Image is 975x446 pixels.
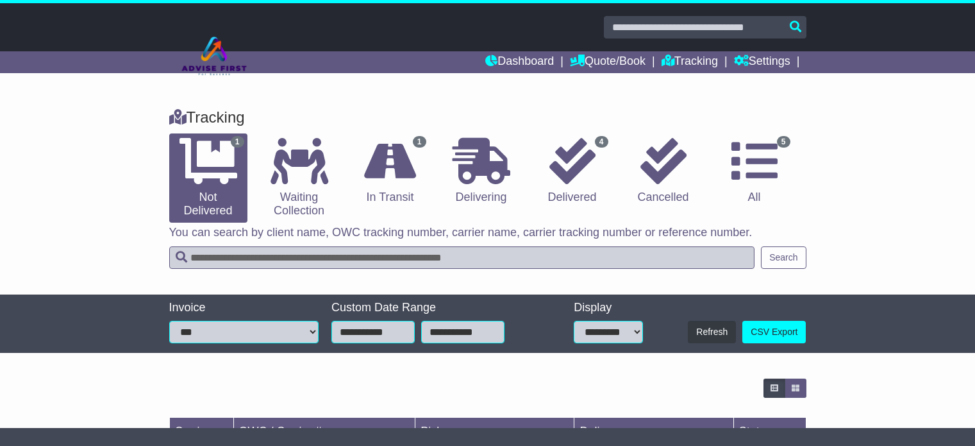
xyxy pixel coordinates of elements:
a: Delivering [442,133,521,209]
a: 5 All [715,133,794,209]
td: Pickup [415,418,574,446]
a: 4 Delivered [533,133,612,209]
td: OWC / Carrier # [233,418,415,446]
a: Cancelled [624,133,703,209]
a: Tracking [662,51,718,73]
div: Invoice [169,301,319,315]
a: 1 In Transit [351,133,429,209]
td: Carrier [169,418,233,446]
button: Refresh [688,321,736,343]
a: CSV Export [742,321,806,343]
a: Settings [734,51,790,73]
a: Quote/Book [570,51,646,73]
div: Custom Date Range [331,301,535,315]
a: Dashboard [485,51,554,73]
div: Display [574,301,643,315]
button: Search [761,246,806,269]
span: 1 [231,136,244,148]
a: 1 Not Delivered [169,133,247,223]
td: Status [733,418,806,446]
span: 5 [777,136,790,148]
span: 1 [413,136,426,148]
span: 4 [595,136,608,148]
td: Delivery [574,418,733,446]
a: Waiting Collection [260,133,338,223]
div: Tracking [163,108,813,127]
p: You can search by client name, OWC tracking number, carrier name, carrier tracking number or refe... [169,226,806,240]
